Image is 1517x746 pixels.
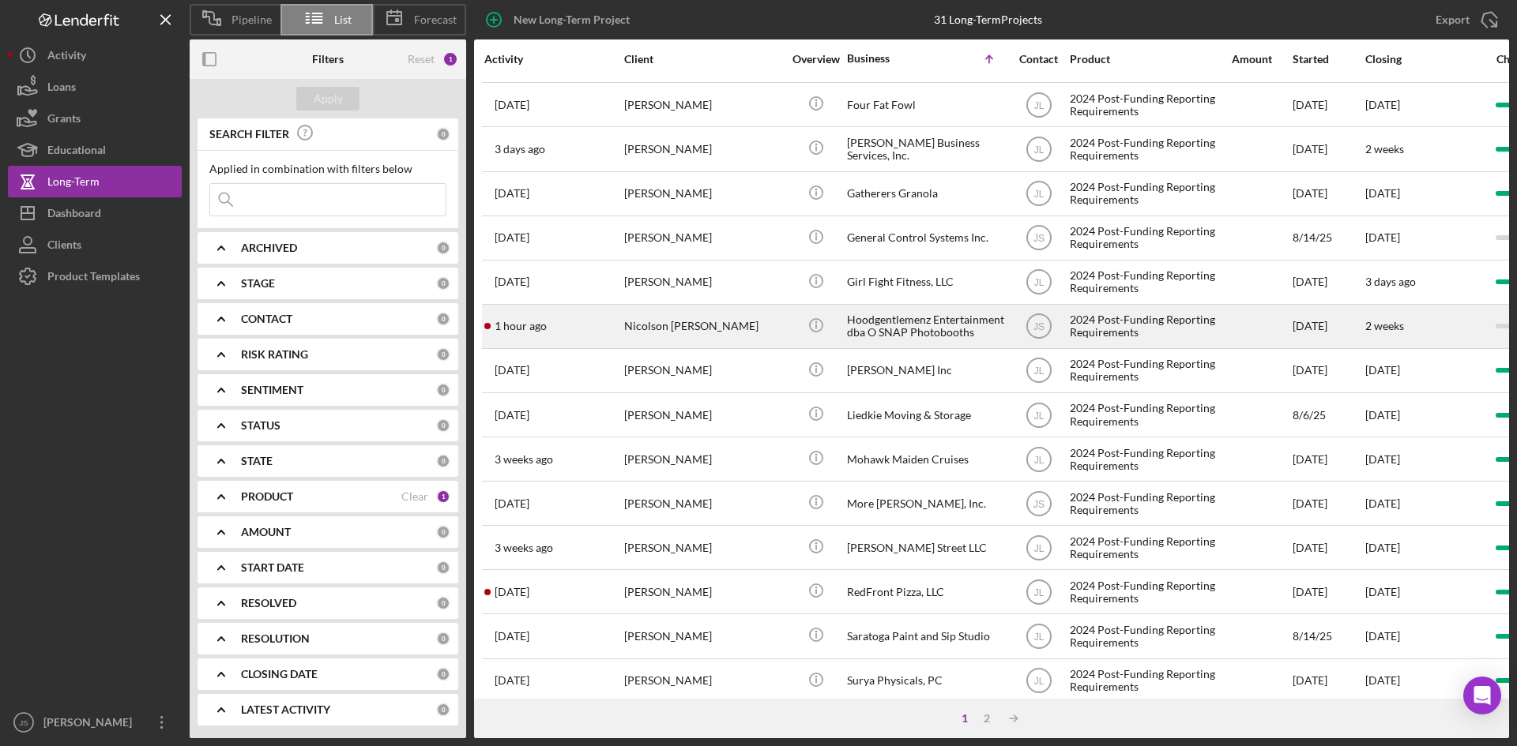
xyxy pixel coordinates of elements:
[1033,410,1044,421] text: JL
[1070,53,1228,66] div: Product
[495,320,547,332] time: 2025-08-28 13:36
[209,128,289,141] b: SEARCH FILTER
[1033,542,1044,553] text: JL
[241,384,303,396] b: SENTIMENT
[1070,84,1228,126] div: 2024 Post-Funding Reporting Requirements
[484,53,623,66] div: Activity
[495,276,529,288] time: 2025-08-11 19:44
[495,364,529,377] time: 2025-08-02 16:24
[624,438,782,480] div: [PERSON_NAME]
[847,128,1005,170] div: [PERSON_NAME] Business Services, Inc.
[1293,660,1364,702] div: [DATE]
[1365,629,1400,643] time: [DATE]
[47,197,101,233] div: Dashboard
[209,163,446,175] div: Applied in combination with filters below
[1033,366,1044,377] text: JL
[1070,394,1228,436] div: 2024 Post-Funding Reporting Requirements
[1293,53,1364,66] div: Started
[241,561,304,574] b: START DATE
[241,348,308,361] b: RISK RATING
[624,482,782,524] div: [PERSON_NAME]
[1070,482,1228,524] div: 2024 Post-Funding Reporting Requirements
[314,87,343,111] div: Apply
[624,571,782,613] div: [PERSON_NAME]
[334,13,352,26] span: List
[8,71,182,103] button: Loans
[1293,84,1364,126] div: [DATE]
[495,630,529,643] time: 2025-08-19 14:42
[624,350,782,392] div: [PERSON_NAME]
[847,350,1005,392] div: [PERSON_NAME] Inc
[1033,454,1044,465] text: JL
[296,87,359,111] button: Apply
[1293,482,1364,524] div: [DATE]
[40,707,142,742] div: [PERSON_NAME]
[241,242,297,254] b: ARCHIVED
[8,134,182,166] button: Educational
[1070,350,1228,392] div: 2024 Post-Funding Reporting Requirements
[847,217,1005,259] div: General Control Systems Inc.
[847,571,1005,613] div: RedFront Pizza, LLC
[1365,186,1400,200] time: [DATE]
[436,525,450,539] div: 0
[624,527,782,568] div: [PERSON_NAME]
[8,261,182,292] button: Product Templates
[1365,231,1400,244] time: [DATE]
[1033,321,1044,332] text: JS
[847,261,1005,303] div: Girl Fight Fitness, LLC
[786,53,845,66] div: Overview
[47,39,86,75] div: Activity
[1463,677,1501,714] div: Open Intercom Messenger
[1070,306,1228,347] div: 2024 Post-Funding Reporting Requirements
[47,229,81,264] div: Clients
[1070,660,1228,702] div: 2024 Post-Funding Reporting Requirements
[847,482,1005,524] div: More [PERSON_NAME], Inc.
[47,103,81,138] div: Grants
[8,103,182,134] button: Grants
[1293,261,1364,303] div: [DATE]
[1070,217,1228,259] div: 2024 Post-Funding Reporting Requirements
[847,527,1005,568] div: [PERSON_NAME] Street LLC
[1293,571,1364,613] div: [DATE]
[1365,363,1400,377] time: [DATE]
[232,13,272,26] span: Pipeline
[1033,632,1044,643] text: JL
[847,394,1005,436] div: Liedkie Moving & Storage
[495,143,545,156] time: 2025-08-25 13:42
[495,409,529,422] time: 2025-08-18 13:48
[47,71,76,107] div: Loans
[624,53,782,66] div: Client
[8,229,182,261] a: Clients
[954,712,976,725] div: 1
[436,347,450,362] div: 0
[495,497,529,510] time: 2025-08-15 10:35
[408,53,435,66] div: Reset
[624,217,782,259] div: [PERSON_NAME]
[1293,615,1364,657] div: 8/14/25
[436,454,450,468] div: 0
[436,383,450,397] div: 0
[847,615,1005,657] div: Saratoga Paint and Sip Studio
[442,51,458,67] div: 1
[241,419,280,432] b: STATUS
[19,718,28,727] text: JS
[47,261,140,296] div: Product Templates
[241,277,275,290] b: STAGE
[624,173,782,215] div: [PERSON_NAME]
[1365,319,1404,332] time: 2 weeks
[1070,438,1228,480] div: 2024 Post-Funding Reporting Requirements
[312,53,344,66] b: Filters
[1436,4,1470,36] div: Export
[1293,128,1364,170] div: [DATE]
[1293,173,1364,215] div: [DATE]
[436,632,450,646] div: 0
[241,668,318,680] b: CLOSING DATE
[847,306,1005,347] div: Hoodgentlemenz Entertainment dba O SNAP Photobooths
[934,13,1042,26] div: 31 Long-Term Projects
[495,542,553,554] time: 2025-08-05 18:13
[436,276,450,291] div: 0
[1033,587,1044,598] text: JL
[47,166,100,201] div: Long-Term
